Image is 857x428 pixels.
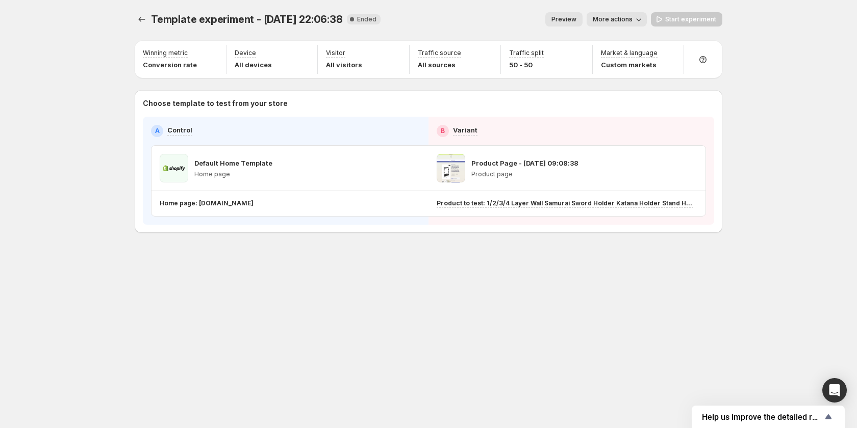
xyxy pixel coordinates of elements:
button: Experiments [135,12,149,26]
p: Visitor [326,49,345,57]
button: More actions [587,12,647,26]
p: Choose template to test from your store [143,98,714,109]
p: Traffic source [418,49,461,57]
p: Default Home Template [194,158,272,168]
p: Market & language [601,49,658,57]
span: More actions [593,15,633,23]
p: All visitors [326,60,362,70]
p: Home page [194,170,272,178]
p: 50 - 50 [509,60,544,70]
p: Winning metric [143,49,188,57]
img: Default Home Template [160,154,188,182]
h2: B [441,127,445,135]
p: Product page [471,170,578,178]
p: All devices [235,60,272,70]
p: Custom markets [601,60,658,70]
span: Template experiment - [DATE] 22:06:38 [151,13,343,25]
span: Help us improve the detailed report for A/B campaigns [702,412,822,422]
p: Variant [453,125,477,135]
img: Product Page - Oct 3, 09:08:38 [437,154,465,182]
h2: A [155,127,160,135]
button: Preview [545,12,583,26]
button: Show survey - Help us improve the detailed report for A/B campaigns [702,411,835,423]
p: Home page: [DOMAIN_NAME] [160,199,254,207]
p: Product Page - [DATE] 09:08:38 [471,158,578,168]
span: Ended [357,15,376,23]
p: Conversion rate [143,60,197,70]
p: Control [167,125,192,135]
div: Open Intercom Messenger [822,378,847,403]
p: All sources [418,60,461,70]
p: Product to test: 1/2/3/4 Layer Wall Samurai Sword Holder Katana Holder Stand Hanger Mounting Brac... [437,199,693,207]
p: Device [235,49,256,57]
p: Traffic split [509,49,544,57]
span: Preview [551,15,576,23]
